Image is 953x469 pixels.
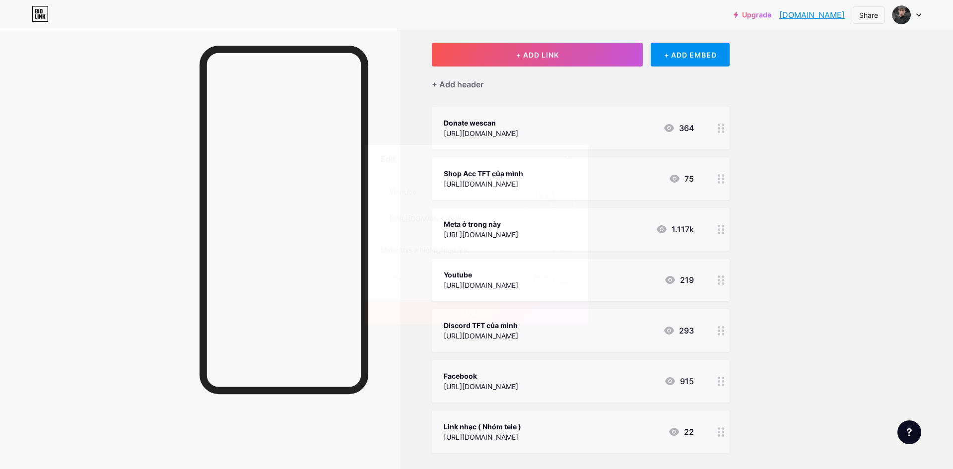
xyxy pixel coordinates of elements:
input: URL [381,208,512,228]
div: Picture [539,212,558,220]
span: Hide [534,272,548,284]
div: Delete [381,272,402,284]
button: Save [365,300,588,324]
div: Make this a highlighted link [381,245,469,257]
div: Edit [381,153,396,165]
span: Save [466,308,488,317]
input: Title [381,182,512,201]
